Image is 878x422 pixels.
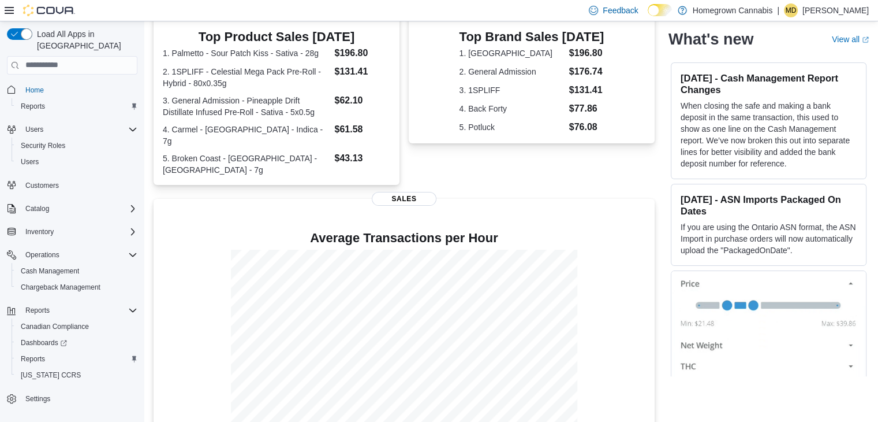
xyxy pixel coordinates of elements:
[21,391,137,406] span: Settings
[21,303,137,317] span: Reports
[459,121,565,133] dt: 5. Potluck
[25,394,50,404] span: Settings
[16,155,137,169] span: Users
[21,179,63,193] a: Customers
[32,28,137,51] span: Load All Apps in [GEOGRAPHIC_DATA]
[21,123,48,136] button: Users
[668,30,753,49] h2: What's new
[12,138,142,154] button: Security Roles
[832,35,869,44] a: View allExternal link
[16,368,85,382] a: [US_STATE] CCRS
[16,264,84,278] a: Cash Management
[12,98,142,114] button: Reports
[16,352,137,366] span: Reports
[163,66,330,89] dt: 2. 1SPLIFF - Celestial Mega Pack Pre-Roll - Hybrid - 80x0.35g
[163,124,330,147] dt: 4. Carmel - [GEOGRAPHIC_DATA] - Indica - 7g
[21,83,137,97] span: Home
[2,224,142,240] button: Inventory
[784,3,798,17] div: Michael Denomme
[25,250,59,260] span: Operations
[21,322,89,331] span: Canadian Compliance
[2,302,142,319] button: Reports
[372,192,436,206] span: Sales
[163,30,390,44] h3: Top Product Sales [DATE]
[569,65,604,79] dd: $176.74
[603,5,638,16] span: Feedback
[21,303,54,317] button: Reports
[21,338,67,347] span: Dashboards
[25,86,44,95] span: Home
[21,392,55,406] a: Settings
[16,320,94,334] a: Canadian Compliance
[681,221,857,256] p: If you are using the Ontario ASN format, the ASN Import in purchase orders will now automatically...
[334,46,390,60] dd: $196.80
[16,320,137,334] span: Canadian Compliance
[569,102,604,116] dd: $77.86
[163,153,330,176] dt: 5. Broken Coast - [GEOGRAPHIC_DATA] - [GEOGRAPHIC_DATA] - 7g
[16,139,137,153] span: Security Roles
[569,46,604,60] dd: $196.80
[569,120,604,134] dd: $76.08
[21,225,58,239] button: Inventory
[12,154,142,170] button: Users
[21,354,45,364] span: Reports
[693,3,773,17] p: Homegrown Cannabis
[16,155,43,169] a: Users
[21,283,100,292] span: Chargeback Management
[12,279,142,295] button: Chargeback Management
[16,99,137,113] span: Reports
[777,3,779,17] p: |
[16,280,105,294] a: Chargeback Management
[16,336,137,350] span: Dashboards
[21,178,137,193] span: Customers
[12,335,142,351] a: Dashboards
[681,100,857,169] p: When closing the safe and making a bank deposit in the same transaction, this used to show as one...
[25,306,50,315] span: Reports
[681,72,857,95] h3: [DATE] - Cash Management Report Changes
[786,3,797,17] span: MD
[681,194,857,217] h3: [DATE] - ASN Imports Packaged On Dates
[25,181,59,190] span: Customers
[16,139,70,153] a: Security Roles
[16,336,72,350] a: Dashboards
[334,123,390,136] dd: $61.58
[648,4,672,16] input: Dark Mode
[21,141,65,150] span: Security Roles
[2,390,142,407] button: Settings
[459,66,565,77] dt: 2. General Admission
[16,368,137,382] span: Washington CCRS
[2,201,142,217] button: Catalog
[2,121,142,138] button: Users
[21,202,54,216] button: Catalog
[459,47,565,59] dt: 1. [GEOGRAPHIC_DATA]
[2,247,142,263] button: Operations
[25,227,54,236] span: Inventory
[2,82,142,98] button: Home
[163,231,645,245] h4: Average Transactions per Hour
[21,83,48,97] a: Home
[16,264,137,278] span: Cash Management
[648,16,648,17] span: Dark Mode
[569,83,604,97] dd: $131.41
[334,151,390,165] dd: $43.13
[334,65,390,79] dd: $131.41
[21,266,79,276] span: Cash Management
[12,263,142,279] button: Cash Management
[12,319,142,335] button: Canadian Compliance
[21,248,64,262] button: Operations
[12,367,142,383] button: [US_STATE] CCRS
[2,177,142,194] button: Customers
[21,102,45,111] span: Reports
[862,36,869,43] svg: External link
[459,84,565,96] dt: 3. 1SPLIFF
[21,123,137,136] span: Users
[163,47,330,59] dt: 1. Palmetto - Sour Patch Kiss - Sativa - 28g
[802,3,869,17] p: [PERSON_NAME]
[16,280,137,294] span: Chargeback Management
[21,248,137,262] span: Operations
[16,99,50,113] a: Reports
[25,125,43,134] span: Users
[21,225,137,239] span: Inventory
[23,5,75,16] img: Cova
[16,352,50,366] a: Reports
